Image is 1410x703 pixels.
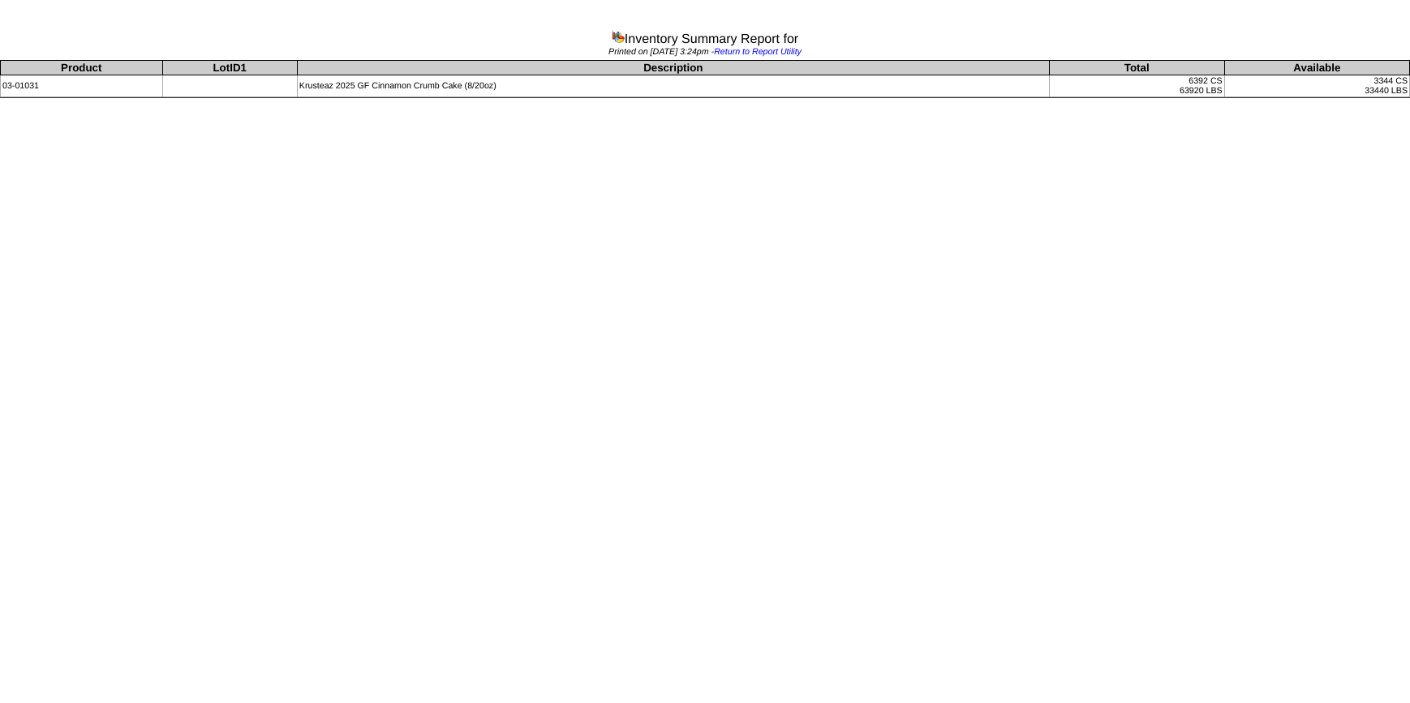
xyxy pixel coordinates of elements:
[714,47,802,57] a: Return to Report Utility
[162,61,297,75] th: LotID1
[1224,61,1409,75] th: Available
[612,30,625,43] img: graph.gif
[1049,61,1224,75] th: Total
[1224,75,1409,97] td: 3344 CS 33440 LBS
[297,61,1049,75] th: Description
[297,75,1049,97] td: Krusteaz 2025 GF Cinnamon Crumb Cake (8/20oz)
[1,75,163,97] td: 03-01031
[1,61,163,75] th: Product
[1049,75,1224,97] td: 6392 CS 63920 LBS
